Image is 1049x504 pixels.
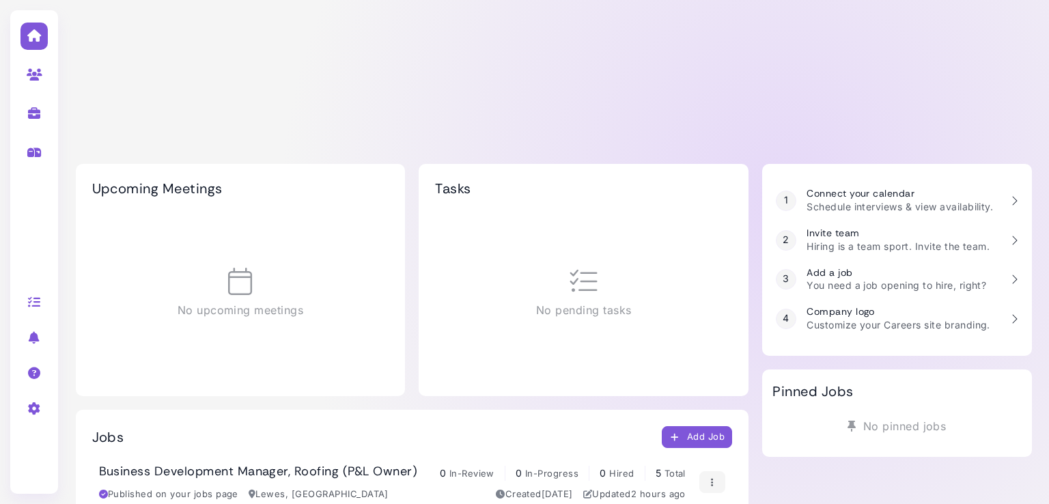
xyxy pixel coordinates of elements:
[496,488,573,501] div: Created
[807,267,986,279] h3: Add a job
[776,230,796,251] div: 2
[769,299,1024,339] a: 4 Company logo Customize your Careers site branding.
[807,188,993,199] h3: Connect your calendar
[449,468,494,479] span: In-Review
[542,488,573,499] time: Aug 13, 2025
[769,181,1024,221] a: 1 Connect your calendar Schedule interviews & view availability.
[435,180,471,197] h2: Tasks
[92,180,223,197] h2: Upcoming Meetings
[807,199,993,214] p: Schedule interviews & view availability.
[669,430,725,445] div: Add Job
[99,464,418,479] h3: Business Development Manager, Roofing (P&L Owner)
[631,488,686,499] time: Aug 15, 2025
[807,318,990,332] p: Customize your Careers site branding.
[772,383,853,400] h2: Pinned Jobs
[609,468,634,479] span: Hired
[772,413,1021,439] div: No pinned jobs
[807,227,990,239] h3: Invite team
[769,221,1024,260] a: 2 Invite team Hiring is a team sport. Invite the team.
[662,426,733,448] button: Add Job
[807,278,986,292] p: You need a job opening to hire, right?
[807,306,990,318] h3: Company logo
[769,260,1024,300] a: 3 Add a job You need a job opening to hire, right?
[516,467,522,479] span: 0
[440,467,446,479] span: 0
[99,488,238,501] div: Published on your jobs page
[776,191,796,211] div: 1
[656,467,661,479] span: 5
[525,468,578,479] span: In-Progress
[435,210,732,376] div: No pending tasks
[600,467,606,479] span: 0
[92,429,124,445] h2: Jobs
[776,309,796,329] div: 4
[249,488,389,501] div: Lewes, [GEOGRAPHIC_DATA]
[807,239,990,253] p: Hiring is a team sport. Invite the team.
[583,488,686,501] div: Updated
[776,269,796,290] div: 3
[665,468,686,479] span: Total
[92,210,389,376] div: No upcoming meetings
